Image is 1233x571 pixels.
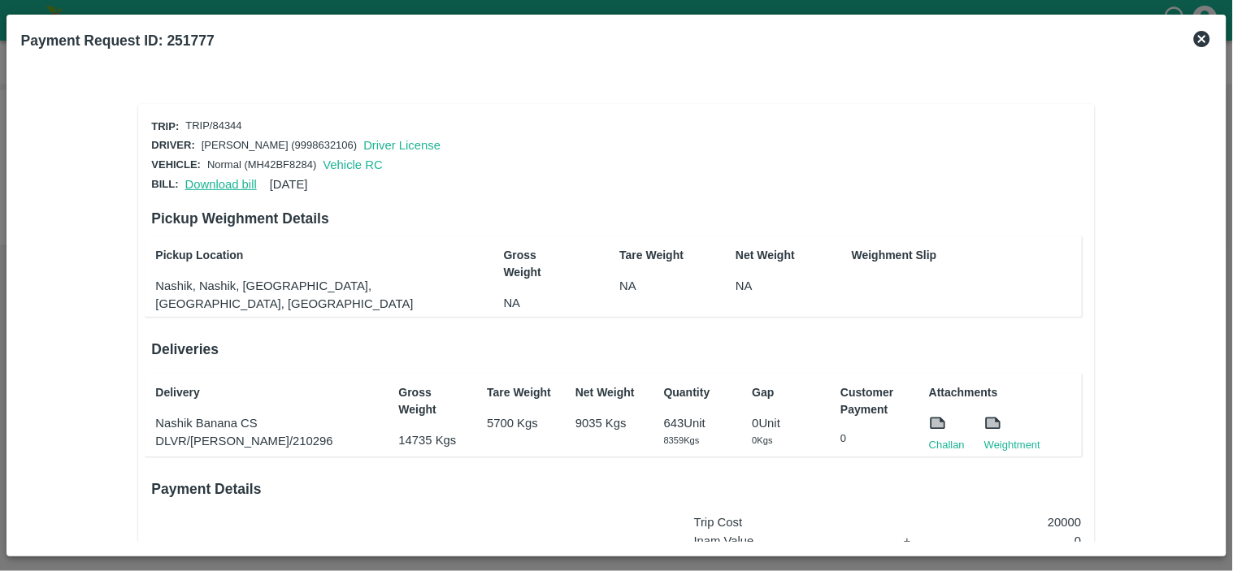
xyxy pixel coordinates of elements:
[904,532,936,550] p: +
[155,414,381,432] p: Nashik Banana CS
[753,435,773,445] span: 0 Kgs
[929,384,1077,401] p: Attachments
[852,247,1078,264] p: Weighment Slip
[151,478,1081,500] h6: Payment Details
[664,435,700,445] span: 8359 Kgs
[202,138,358,154] p: [PERSON_NAME] (9998632106)
[155,432,381,450] p: DLVR/[PERSON_NAME]/210296
[736,277,806,295] p: NA
[363,139,441,152] a: Driver License
[504,247,575,281] p: Gross Weight
[185,178,257,191] a: Download bill
[953,532,1082,550] p: 0
[155,277,458,314] p: Nashik, Nashik, [GEOGRAPHIC_DATA], [GEOGRAPHIC_DATA], [GEOGRAPHIC_DATA]
[694,532,888,550] p: Inam Value
[399,384,470,418] p: Gross Weight
[151,207,1081,230] h6: Pickup Weighment Details
[399,431,470,449] p: 14735 Kgs
[840,431,911,447] p: 0
[575,414,646,432] p: 9035 Kgs
[664,414,735,432] p: 643 Unit
[694,513,888,531] p: Trip Cost
[487,414,558,432] p: 5700 Kgs
[664,384,735,401] p: Quantity
[151,120,179,132] span: Trip:
[151,178,178,190] span: Bill:
[151,158,201,171] span: Vehicle:
[619,277,690,295] p: NA
[155,247,458,264] p: Pickup Location
[840,384,911,418] p: Customer Payment
[619,247,690,264] p: Tare Weight
[185,119,241,134] p: TRIP/84344
[929,437,965,453] a: Challan
[504,294,575,312] p: NA
[323,158,382,171] a: Vehicle RC
[21,32,215,49] b: Payment Request ID: 251777
[487,384,558,401] p: Tare Weight
[753,414,823,432] p: 0 Unit
[753,384,823,401] p: Gap
[270,178,308,191] span: [DATE]
[736,247,806,264] p: Net Weight
[155,384,381,401] p: Delivery
[207,158,316,173] p: Normal (MH42BF8284)
[953,513,1082,531] p: 20000
[151,338,1081,361] h6: Deliveries
[984,437,1040,453] a: Weightment
[151,139,194,151] span: Driver:
[575,384,646,401] p: Net Weight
